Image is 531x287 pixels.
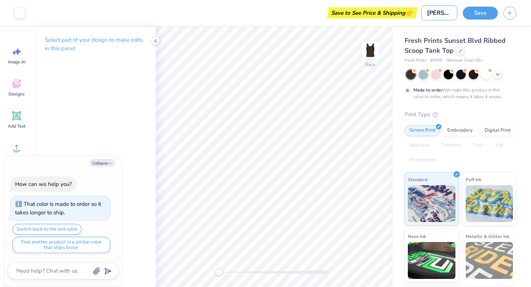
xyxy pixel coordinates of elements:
div: Embroidery [442,125,478,136]
span: Neon Ink [408,232,426,240]
span: Fresh Prints [405,58,426,64]
div: Transfers [436,140,466,151]
div: Screen Print [405,125,440,136]
div: We make this product in this color to order, which means it takes 4 weeks. [413,87,504,100]
button: Collapse [90,159,115,167]
div: Rhinestones [405,155,440,166]
img: Metallic & Glitter Ink [466,242,513,279]
div: Foil [491,140,508,151]
div: Print Type [405,110,516,119]
span: Image AI [8,59,25,65]
div: Accessibility label [215,269,223,276]
img: Standard [408,185,455,222]
p: Select part of your design to make edits in this panel [45,36,144,53]
span: 👉 [405,8,413,17]
span: Minimum Order: 50 + [446,58,483,64]
button: Find another product in a similar color that ships faster [13,237,110,253]
span: Metallic & Glitter Ink [466,232,509,240]
span: Fresh Prints Sunset Blvd Ribbed Scoop Tank Top [405,36,506,55]
div: Digital Print [480,125,516,136]
img: Puff Ink [466,185,513,222]
div: Save to See Price & Shipping [329,7,416,18]
div: That color is made to order so it takes longer to ship. [15,200,101,216]
div: Applique [405,140,434,151]
span: Puff Ink [466,176,481,183]
span: Standard [408,176,427,183]
div: How can we help you? [15,180,72,188]
img: Back [363,43,378,58]
img: Neon Ink [408,242,455,279]
button: Switch back to the last color [13,224,81,235]
strong: Made to order: [413,87,444,93]
div: Vinyl [468,140,489,151]
input: Untitled Design [421,6,457,20]
button: Save [463,7,498,20]
div: Back [365,61,375,68]
span: Designs [8,91,25,97]
span: Add Text [8,123,25,129]
span: # FP55 [430,58,442,64]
